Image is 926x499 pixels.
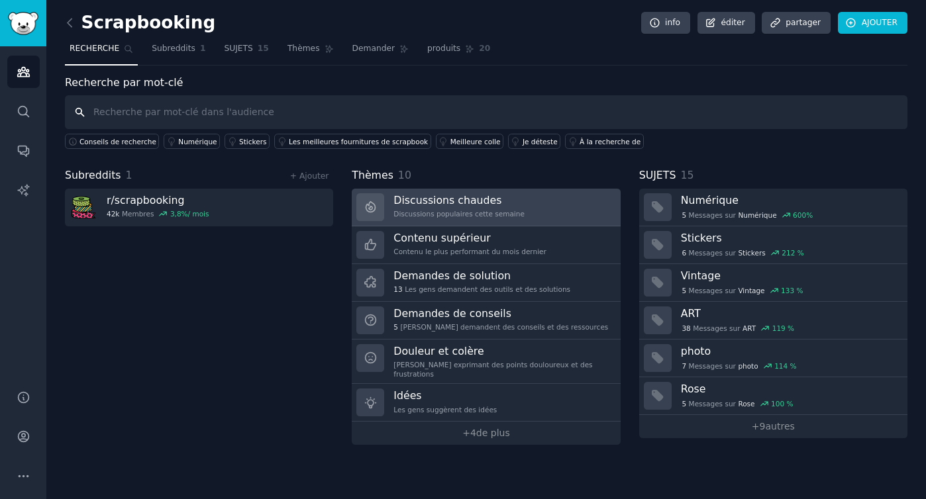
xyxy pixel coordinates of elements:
[393,209,525,218] div: Discussions populaires cette semaine
[348,38,414,66] a: Demander
[423,38,495,66] a: produits20
[479,43,490,55] span: 20
[258,43,269,55] span: 15
[393,306,608,320] h3: Demandes de conseils
[681,360,798,372] div: Messages sur
[782,248,803,257] div: 212 %
[8,12,38,35] img: Logo GummySearch
[65,189,333,226] a: r/scrapbooking42kMembres3,8%/ mois
[639,302,907,340] a: ART38Messages surART119 %
[682,361,686,371] span: 7
[772,324,794,333] div: 119 %
[838,12,907,34] a: AJOUTER
[289,137,428,146] div: Les meilleures fournitures de scrapbook
[352,340,620,385] a: Douleur et colère[PERSON_NAME] exprimant des points douloureux et des frustrations
[682,324,690,333] span: 38
[290,171,329,181] a: + Ajouter
[639,377,907,415] a: Rose5Messages surRose100 %
[352,43,395,55] span: Demander
[639,415,907,438] a: +9autres
[65,38,138,66] a: RECHERCHE
[781,286,803,295] div: 133 %
[639,189,907,226] a: Numérique5Messages surNumérique600%
[639,264,907,302] a: Vintage5Messages surVintage133 %
[393,360,611,379] div: [PERSON_NAME] exprimant des points douloureux et des frustrations
[639,340,907,377] a: photo7Messages surphoto114 %
[393,344,611,358] h3: Douleur et colère
[393,285,570,294] div: Les gens demandent des outils et des solutions
[65,95,907,129] input: Recherche par mot-clé dans l'audience
[170,209,209,218] div: 3,8% / mois
[352,226,620,264] a: Contenu supérieurContenu le plus performant du mois dernier
[107,209,209,218] div: Membres
[762,12,831,34] a: partager
[738,286,764,295] span: Vintage
[274,134,431,149] a: Les meilleures fournitures de scrapbook
[682,248,686,257] span: 6
[393,388,497,402] h3: Idées
[65,76,183,89] label: Recherche par mot-clé
[393,269,570,283] h3: Demandes de solution
[793,210,813,220] div: 600 %
[352,302,620,340] a: Demandes de conseils5[PERSON_NAME] demandent des conseils et des ressources
[393,322,608,332] div: [PERSON_NAME] demandent des conseils et des ressources
[224,43,252,55] span: SUJETS
[738,248,765,257] span: Stickers
[523,137,558,146] div: Je déteste
[152,43,195,55] span: Subreddits
[352,384,620,422] a: IdéesLes gens suggèrent des idées
[681,344,898,358] h3: photo
[239,137,266,146] div: Stickers
[681,306,898,320] h3: ART
[200,43,206,55] span: 1
[565,134,644,149] a: À la recherche de
[178,137,217,146] div: Numérique
[738,399,754,408] span: Rose
[393,247,546,256] div: Contenu le plus performant du mois dernier
[697,12,755,34] a: éditer
[352,422,620,445] a: +4de plus
[225,134,270,149] a: Stickers
[219,38,273,66] a: SUJETS15
[393,285,402,294] span: 13
[681,193,898,207] h3: Numérique
[352,264,620,302] a: Demandes de solution13Les gens demandent des outils et des solutions
[287,43,320,55] span: Thèmes
[681,247,805,259] div: Messages sur
[771,399,793,408] div: 100 %
[164,134,220,149] a: Numérique
[107,193,209,207] h3: r/ scrapbooking
[681,322,796,334] div: Messages sur
[436,134,503,149] a: Meilleure colle
[508,134,560,149] a: Je déteste
[681,285,805,296] div: Messages sur
[682,210,686,220] span: 5
[79,137,156,146] span: Conseils de recherche
[107,209,119,218] span: 42k
[639,226,907,264] a: Stickers6Messages surStickers212 %
[352,167,393,184] span: Thèmes
[681,269,898,283] h3: Vintage
[65,134,159,149] button: Conseils de recherche
[738,210,776,220] span: Numérique
[681,209,814,221] div: Messages sur
[393,193,525,207] h3: Discussions chaudes
[283,38,338,66] a: Thèmes
[580,137,641,146] div: À la recherche de
[639,167,676,184] span: SUJETS
[682,399,686,408] span: 5
[427,43,460,55] span: produits
[147,38,210,66] a: Subreddits1
[738,361,758,371] span: photo
[65,13,215,34] h2: Scrapbooking
[680,169,694,181] span: 15
[126,169,132,181] span: 1
[70,193,97,221] img: Scrapbooking
[743,324,756,333] span: ART
[681,382,898,396] h3: Rose
[352,189,620,226] a: Discussions chaudesDiscussions populaires cette semaine
[681,231,898,245] h3: Stickers
[450,137,501,146] div: Meilleure colle
[393,322,398,332] span: 5
[393,231,546,245] h3: Contenu supérieur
